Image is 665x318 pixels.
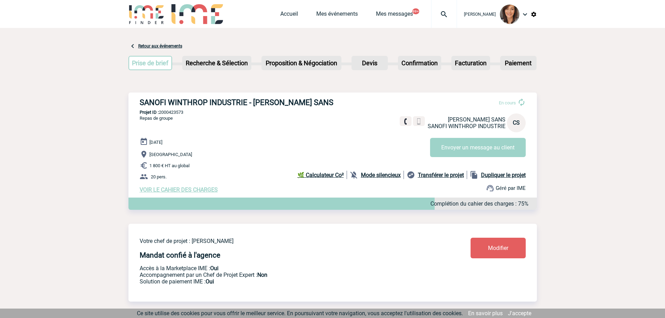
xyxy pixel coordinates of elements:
p: Facturation [452,57,489,69]
h3: SANOFI WINTHROP INDUSTRIE - [PERSON_NAME] SANS [140,98,349,107]
p: Accès à la Marketplace IME : [140,265,429,272]
p: 2000423573 [128,110,537,115]
p: Prise de brief [129,57,172,69]
b: 🌿 Calculateur Co² [297,172,344,178]
b: Oui [206,278,214,285]
h4: Mandat confié à l'agence [140,251,220,259]
span: En cours [499,100,516,105]
p: Confirmation [399,57,441,69]
p: Recherche & Sélection [183,57,251,69]
b: Projet ID : [140,110,159,115]
a: Mes messages [376,10,413,20]
span: [PERSON_NAME] [464,12,496,17]
span: CS [513,119,520,126]
span: [GEOGRAPHIC_DATA] [149,152,192,157]
span: Repas de groupe [140,116,173,121]
b: Mode silencieux [361,172,401,178]
a: 🌿 Calculateur Co² [297,171,347,179]
span: 20 pers. [151,174,167,179]
a: Accueil [280,10,298,20]
a: J'accepte [508,310,531,317]
img: fixe.png [402,118,409,125]
span: [DATE] [149,140,162,145]
b: Non [257,272,267,278]
span: SANOFI WINTHROP INDUSTRIE [428,123,505,130]
p: Prestation payante [140,272,429,278]
a: Mes événements [316,10,358,20]
b: Transférer le projet [418,172,464,178]
p: Votre chef de projet : [PERSON_NAME] [140,238,429,244]
img: 103585-1.jpg [500,5,519,24]
b: Oui [210,265,219,272]
img: file_copy-black-24dp.png [470,171,478,179]
span: 1 800 € HT au global [149,163,190,168]
a: VOIR LE CAHIER DES CHARGES [140,186,218,193]
p: Paiement [501,57,536,69]
a: En savoir plus [468,310,503,317]
b: Dupliquer le projet [481,172,526,178]
p: Proposition & Négociation [262,57,341,69]
span: [PERSON_NAME] SANS [448,116,505,123]
p: Devis [352,57,387,69]
button: Envoyer un message au client [430,138,526,157]
p: Conformité aux process achat client, Prise en charge de la facturation, Mutualisation de plusieur... [140,278,429,285]
button: 99+ [412,8,419,14]
img: IME-Finder [128,4,165,24]
a: Retour aux événements [138,44,182,49]
span: Modifier [488,245,508,251]
img: support.png [486,184,494,192]
span: Ce site utilise des cookies pour vous offrir le meilleur service. En poursuivant votre navigation... [137,310,463,317]
span: Géré par IME [496,185,526,191]
img: portable.png [416,118,422,125]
